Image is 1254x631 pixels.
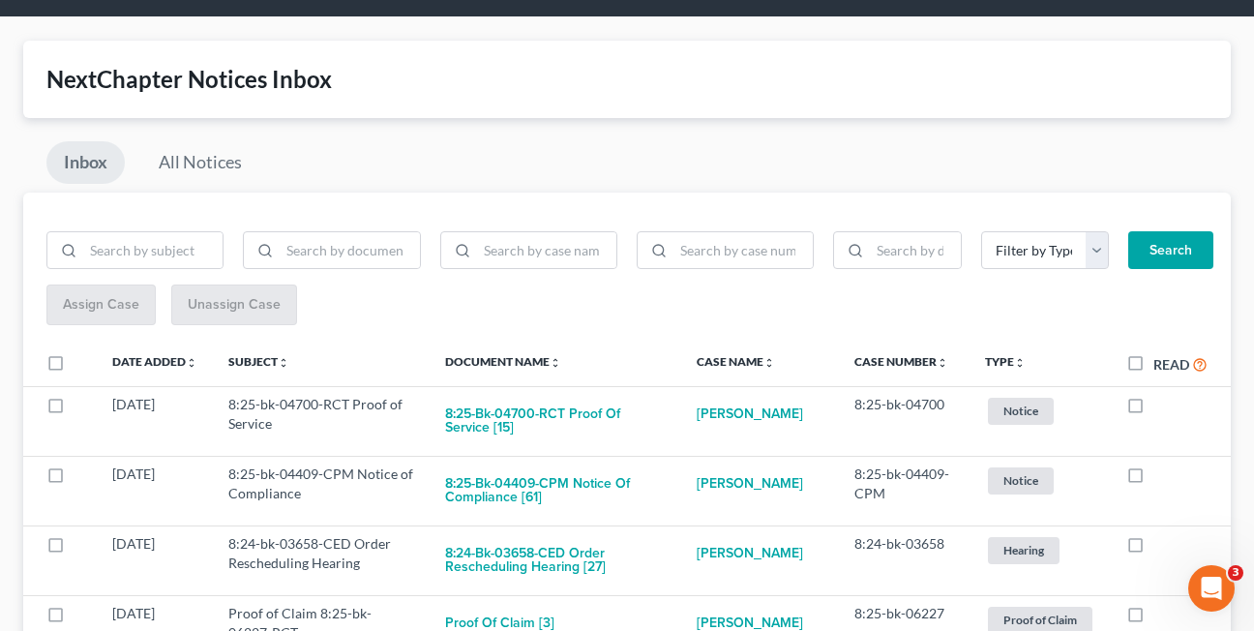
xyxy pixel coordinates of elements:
button: 8:25-bk-04409-CPM Notice of Compliance [61] [445,465,666,517]
td: [DATE] [97,456,213,526]
span: 3 [1228,565,1243,581]
a: Document Nameunfold_more [445,354,561,369]
a: Case Nameunfold_more [697,354,775,369]
i: unfold_more [278,357,289,369]
button: 8:25-bk-04700-RCT Proof of Service [15] [445,395,666,447]
td: 8:25-bk-04700-RCT Proof of Service [213,386,430,456]
a: All Notices [141,141,259,184]
div: NextChapter Notices Inbox [46,64,1208,95]
a: Inbox [46,141,125,184]
button: 8:24-bk-03658-CED Order Rescheduling Hearing [27] [445,534,666,586]
td: [DATE] [97,386,213,456]
i: unfold_more [1014,357,1026,369]
td: 8:25-bk-04409-CPM Notice of Compliance [213,456,430,526]
i: unfold_more [763,357,775,369]
a: Notice [985,395,1095,427]
a: [PERSON_NAME] [697,534,803,573]
label: Read [1153,354,1189,375]
td: [DATE] [97,526,213,595]
a: [PERSON_NAME] [697,465,803,503]
a: Case Numberunfold_more [854,354,948,369]
a: Typeunfold_more [985,354,1026,369]
iframe: Intercom live chat [1188,565,1235,612]
i: unfold_more [186,357,197,369]
input: Search by subject [83,232,223,269]
button: Search [1128,231,1213,270]
input: Search by date [870,232,961,269]
input: Search by case number [673,232,813,269]
span: Hearing [988,537,1060,563]
a: Subjectunfold_more [228,354,289,369]
td: 8:25-bk-04409-CPM [839,456,970,526]
td: 8:25-bk-04700 [839,386,970,456]
td: 8:24-bk-03658-CED Order Rescheduling Hearing [213,526,430,595]
td: 8:24-bk-03658 [839,526,970,595]
i: unfold_more [550,357,561,369]
span: Notice [988,467,1054,494]
a: Notice [985,465,1095,496]
a: [PERSON_NAME] [697,395,803,434]
input: Search by case name [477,232,616,269]
i: unfold_more [937,357,948,369]
a: Hearing [985,534,1095,566]
a: Date Addedunfold_more [112,354,197,369]
input: Search by document name [280,232,419,269]
span: Notice [988,398,1054,424]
